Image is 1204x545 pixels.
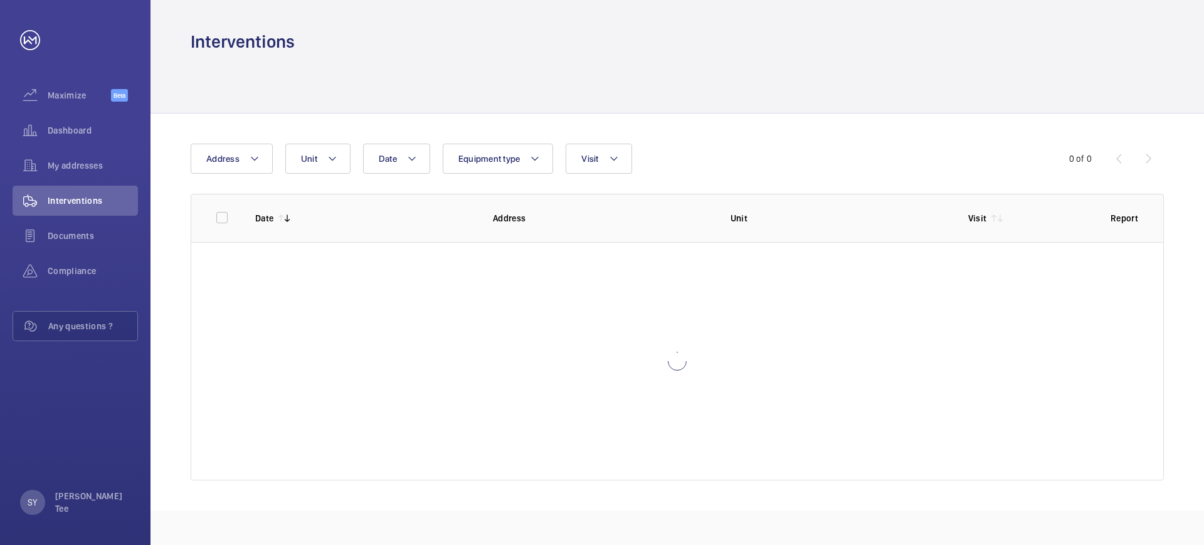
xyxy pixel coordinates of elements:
[48,194,138,207] span: Interventions
[566,144,631,174] button: Visit
[48,159,138,172] span: My addresses
[255,212,273,225] p: Date
[48,265,138,277] span: Compliance
[111,89,128,102] span: Beta
[48,89,111,102] span: Maximize
[48,320,137,332] span: Any questions ?
[48,230,138,242] span: Documents
[581,154,598,164] span: Visit
[379,154,397,164] span: Date
[443,144,554,174] button: Equipment type
[191,144,273,174] button: Address
[55,490,130,515] p: [PERSON_NAME] Tee
[191,30,295,53] h1: Interventions
[48,124,138,137] span: Dashboard
[493,212,710,225] p: Address
[363,144,430,174] button: Date
[28,496,37,509] p: SY
[206,154,240,164] span: Address
[1111,212,1138,225] p: Report
[458,154,520,164] span: Equipment type
[301,154,317,164] span: Unit
[968,212,987,225] p: Visit
[285,144,351,174] button: Unit
[731,212,948,225] p: Unit
[1069,152,1092,165] div: 0 of 0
